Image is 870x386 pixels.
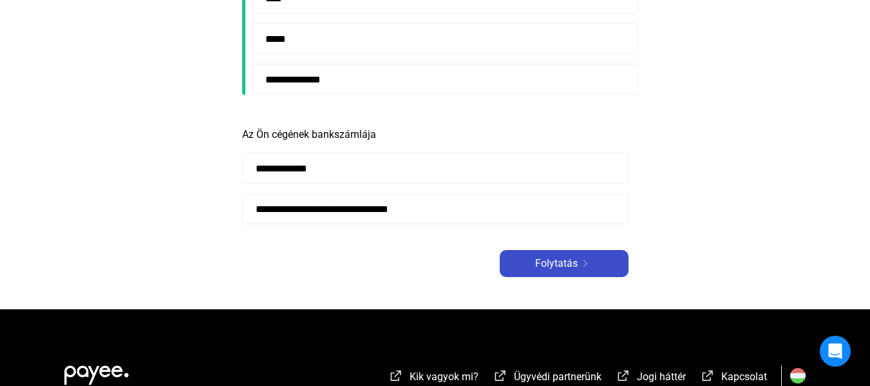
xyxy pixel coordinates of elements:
font: Kapcsolat [721,371,767,383]
a: külső-link-fehérÜgyvédi partnerünk [493,372,601,385]
font: Kik vagyok mi? [410,371,478,383]
button: Folytatásjobbra nyíl-fehér [500,250,629,277]
div: Intercom Messenger megnyitása [820,336,851,367]
font: Jogi háttér [637,371,686,383]
img: külső-link-fehér [700,369,715,382]
img: jobbra nyíl-fehér [578,260,593,267]
img: külső-link-fehér [616,369,631,382]
img: külső-link-fehér [388,369,404,382]
a: külső-link-fehérKapcsolat [700,372,767,385]
a: külső-link-fehérKik vagyok mi? [388,372,478,385]
img: külső-link-fehér [493,369,508,382]
img: HU.svg [790,368,806,383]
a: külső-link-fehérJogi háttér [616,372,686,385]
font: Folytatás [535,257,578,269]
font: Az Ön cégének bankszámlája [242,128,376,140]
font: Ügyvédi partnerünk [514,371,601,383]
img: white-payee-white-dot.svg [64,358,129,385]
